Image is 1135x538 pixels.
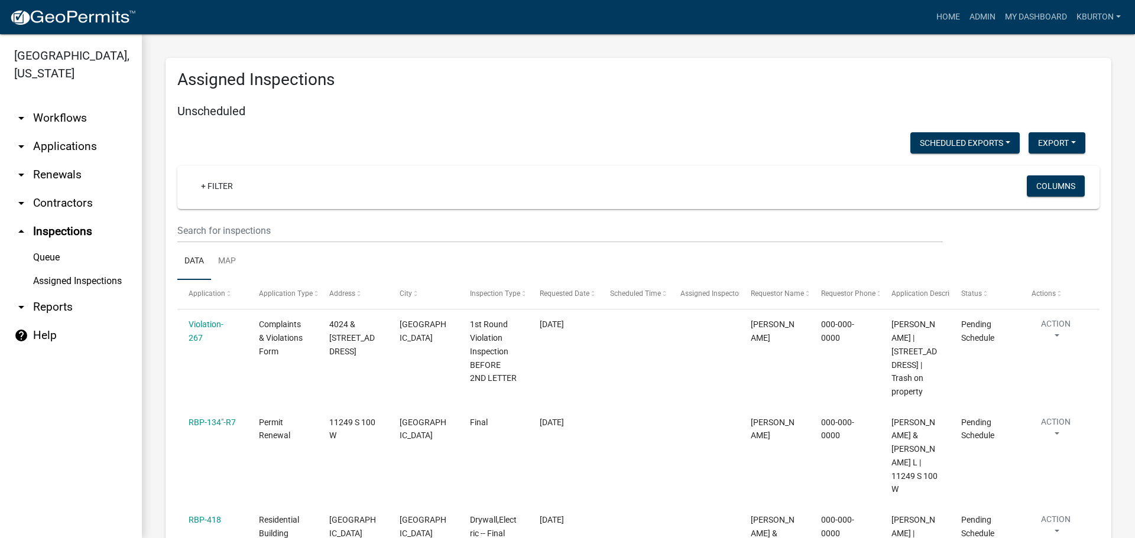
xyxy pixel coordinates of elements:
[400,319,446,343] span: MEXICO
[1020,280,1091,308] datatable-header-cell: Actions
[932,6,965,28] a: Home
[1032,416,1080,445] button: Action
[528,280,599,308] datatable-header-cell: Requested Date
[318,280,388,308] datatable-header-cell: Address
[540,515,564,524] span: 08/28/2025
[211,243,243,281] a: Map
[1029,132,1085,154] button: Export
[891,319,937,396] span: Cooper, Jerry L Sr | 4024 & 4032 N WATER ST | Trash on property
[821,319,854,343] span: 000-000-0000
[14,224,28,239] i: arrow_drop_up
[329,289,355,298] span: Address
[259,289,313,298] span: Application Type
[540,319,564,329] span: 11/27/2023
[965,6,1000,28] a: Admin
[458,280,528,308] datatable-header-cell: Inspection Type
[388,280,459,308] datatable-header-cell: City
[821,289,875,298] span: Requestor Phone
[14,111,28,125] i: arrow_drop_down
[540,418,564,427] span: 06/17/2025
[751,418,794,441] span: Corey
[880,280,950,308] datatable-header-cell: Application Description
[540,289,589,298] span: Requested Date
[891,289,966,298] span: Application Description
[821,418,854,441] span: 000-000-0000
[751,289,804,298] span: Requestor Name
[248,280,318,308] datatable-header-cell: Application Type
[400,418,446,441] span: Bunker Hill
[400,289,412,298] span: City
[1072,6,1126,28] a: kburton
[329,319,375,356] span: 4024 & 4032 N WATER ST
[14,328,28,343] i: help
[961,515,994,538] span: Pending Schedule
[259,418,290,441] span: Permit Renewal
[470,319,517,383] span: 1st Round Violation Inspection BEFORE 2ND LETTER
[1032,289,1056,298] span: Actions
[891,418,938,494] span: KEITH, JOHN D & JONI L | 11249 S 100 W
[192,175,242,197] a: + Filter
[14,139,28,154] i: arrow_drop_down
[189,515,221,524] a: RBP-418
[680,289,741,298] span: Assigned Inspector
[1032,318,1080,347] button: Action
[961,319,994,343] span: Pending Schedule
[610,289,661,298] span: Scheduled Time
[14,300,28,314] i: arrow_drop_down
[14,196,28,210] i: arrow_drop_down
[470,289,520,298] span: Inspection Type
[599,280,669,308] datatable-header-cell: Scheduled Time
[177,70,1100,90] h3: Assigned Inspections
[1000,6,1072,28] a: My Dashboard
[189,418,236,427] a: RBP-134"-R7
[751,319,794,343] span: Megan Mongosa
[189,289,225,298] span: Application
[329,418,375,441] span: 11249 S 100 W
[810,280,880,308] datatable-header-cell: Requestor Phone
[669,280,740,308] datatable-header-cell: Assigned Inspector
[177,280,248,308] datatable-header-cell: Application
[470,418,488,427] span: Final
[740,280,810,308] datatable-header-cell: Requestor Name
[950,280,1020,308] datatable-header-cell: Status
[910,132,1020,154] button: Scheduled Exports
[177,219,943,243] input: Search for inspections
[961,289,982,298] span: Status
[259,319,303,356] span: Complaints & Violations Form
[961,418,994,441] span: Pending Schedule
[177,104,1100,118] h5: Unscheduled
[189,319,223,343] a: Violation-267
[400,515,446,538] span: PERU
[14,168,28,182] i: arrow_drop_down
[821,515,854,538] span: 000-000-0000
[177,243,211,281] a: Data
[1027,175,1085,197] button: Columns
